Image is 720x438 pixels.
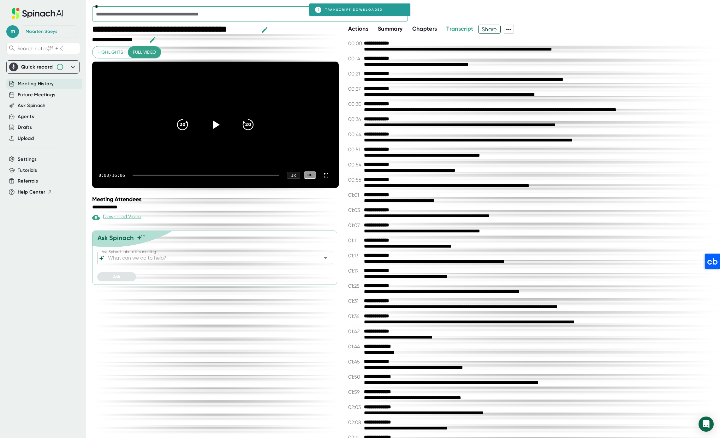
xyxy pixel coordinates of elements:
[6,25,19,38] span: m
[18,102,46,109] button: Ask Spinach
[348,131,362,137] span: 00:44
[18,156,37,163] button: Settings
[348,389,362,395] span: 01:59
[348,147,362,153] span: 00:51
[98,48,123,56] span: Highlights
[348,71,362,77] span: 00:21
[412,25,437,33] button: Chapters
[348,253,362,259] span: 01:13
[446,25,473,32] span: Transcript
[18,167,37,174] button: Tutorials
[348,101,362,107] span: 00:30
[98,173,125,178] div: 0:00 / 16:06
[348,283,362,289] span: 01:25
[92,213,141,221] div: Download Video
[348,25,368,33] button: Actions
[133,48,156,56] span: Full video
[18,124,32,131] button: Drafts
[397,9,406,18] button: Open
[348,313,362,319] span: 01:36
[18,177,38,185] button: Referrals
[348,192,362,198] span: 01:01
[107,254,312,262] input: What can we do to help?
[348,222,362,228] span: 01:07
[21,64,53,70] div: Quick record
[348,56,362,62] span: 00:14
[348,404,362,410] span: 02:03
[446,25,473,33] button: Transcript
[348,359,362,365] span: 01:45
[348,237,362,243] span: 01:11
[348,207,362,213] span: 01:03
[304,171,316,179] div: CC
[18,113,34,120] button: Agents
[18,189,45,196] span: Help Center
[113,274,120,279] span: Ask
[348,328,362,334] span: 01:42
[479,24,500,35] span: Share
[18,135,34,142] button: Upload
[348,116,362,122] span: 00:36
[412,25,437,32] span: Chapters
[348,40,362,46] span: 00:00
[478,25,501,34] button: Share
[348,268,362,274] span: 01:19
[97,272,136,281] button: Ask
[348,25,368,32] span: Actions
[699,417,714,432] div: Open Intercom Messenger
[26,29,57,34] div: Maarten Saeys
[348,298,362,304] span: 01:31
[348,86,362,92] span: 00:27
[378,25,402,33] button: Summary
[128,46,161,58] button: Full video
[98,234,134,242] div: Ask Spinach
[18,80,54,87] button: Meeting History
[348,177,362,183] span: 00:56
[348,162,362,168] span: 00:54
[348,419,362,425] span: 02:08
[9,61,77,73] div: Quick record
[92,46,128,58] button: Highlights
[348,374,362,380] span: 01:50
[287,172,300,179] div: 1 x
[348,344,362,350] span: 01:44
[18,91,55,99] button: Future Meetings
[378,25,402,32] span: Summary
[321,254,330,262] button: Open
[92,196,340,203] div: Meeting Attendees
[17,45,63,51] span: Search notes (⌘ + K)
[18,189,52,196] button: Help Center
